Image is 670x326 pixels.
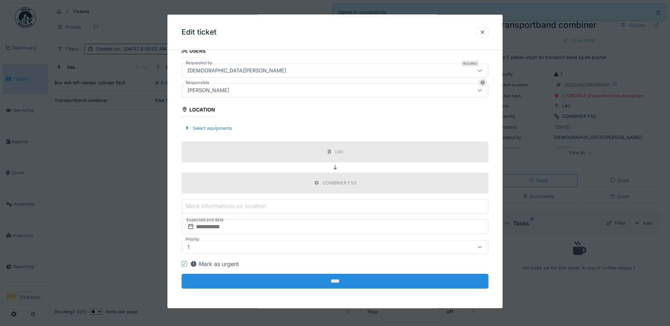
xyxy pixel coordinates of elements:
[186,216,224,224] label: Expected end date
[322,179,356,186] div: COMBINER F50
[185,86,232,94] div: [PERSON_NAME]
[182,104,215,116] div: Location
[335,148,343,155] div: L80
[185,243,192,251] div: 1
[462,60,479,66] div: Required
[184,79,211,85] label: Responsible
[182,28,217,37] h3: Edit ticket
[190,260,239,268] div: Mark as urgent
[184,202,267,210] label: More informations on location
[185,66,289,74] div: [DEMOGRAPHIC_DATA][PERSON_NAME]
[184,60,214,66] label: Requested by
[184,236,201,242] label: Priority
[182,123,235,133] div: Select equipments
[182,46,206,58] div: Users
